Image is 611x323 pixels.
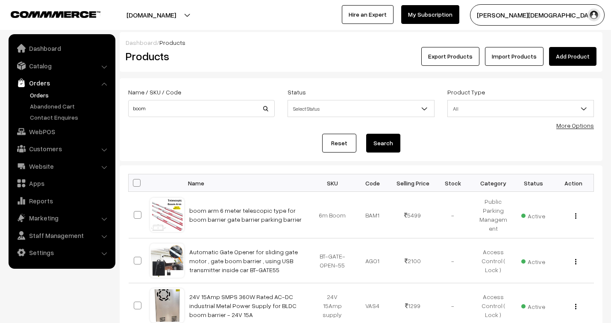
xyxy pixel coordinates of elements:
[126,39,157,46] a: Dashboard
[342,5,394,24] a: Hire an Expert
[521,209,545,220] span: Active
[11,41,112,56] a: Dashboard
[28,113,112,122] a: Contact Enquires
[393,174,433,192] th: Selling Price
[366,134,400,153] button: Search
[97,4,206,26] button: [DOMAIN_NAME]
[485,47,543,66] a: Import Products
[513,174,553,192] th: Status
[159,39,185,46] span: Products
[288,101,434,116] span: Select Status
[11,193,112,208] a: Reports
[126,50,274,63] h2: Products
[393,238,433,283] td: 2100
[587,9,600,21] img: user
[11,141,112,156] a: Customers
[448,101,593,116] span: All
[473,192,513,238] td: Public Parking Management
[11,228,112,243] a: Staff Management
[28,91,112,100] a: Orders
[11,9,85,19] a: COMMMERCE
[433,192,473,238] td: -
[288,100,434,117] span: Select Status
[575,259,576,264] img: Menu
[11,11,100,18] img: COMMMERCE
[447,88,485,97] label: Product Type
[352,192,393,238] td: BAM1
[447,100,594,117] span: All
[11,245,112,260] a: Settings
[521,255,545,266] span: Active
[28,102,112,111] a: Abandoned Cart
[352,174,393,192] th: Code
[421,47,479,66] button: Export Products
[401,5,459,24] a: My Subscription
[556,122,594,129] a: More Options
[126,38,596,47] div: /
[189,207,302,223] a: boom arm 6 meter telescopic type for boom barrier gate barrier parking barrier
[189,293,297,318] a: 24V 15Amp SMPS 360W Rated AC-DC industrial Metal Power Supply for BLDC boom barrier - 24V 15A
[575,213,576,219] img: Menu
[352,238,393,283] td: AGO1
[128,100,275,117] input: Name / SKU / Code
[11,176,112,191] a: Apps
[521,300,545,311] span: Active
[433,174,473,192] th: Stock
[312,192,352,238] td: 6m Boom
[393,192,433,238] td: 5499
[433,238,473,283] td: -
[11,75,112,91] a: Orders
[11,124,112,139] a: WebPOS
[549,47,596,66] a: Add Product
[128,88,181,97] label: Name / SKU / Code
[11,210,112,226] a: Marketing
[184,174,312,192] th: Name
[312,238,352,283] td: BT-GATE-OPEN-55
[575,304,576,309] img: Menu
[322,134,356,153] a: Reset
[312,174,352,192] th: SKU
[473,238,513,283] td: Access Control ( Lock )
[473,174,513,192] th: Category
[11,58,112,73] a: Catalog
[189,248,298,273] a: Automatic Gate Opener for sliding gate motor , gate boom barrier , using USB transmitter inside c...
[288,88,306,97] label: Status
[553,174,593,192] th: Action
[470,4,605,26] button: [PERSON_NAME][DEMOGRAPHIC_DATA]
[11,159,112,174] a: Website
